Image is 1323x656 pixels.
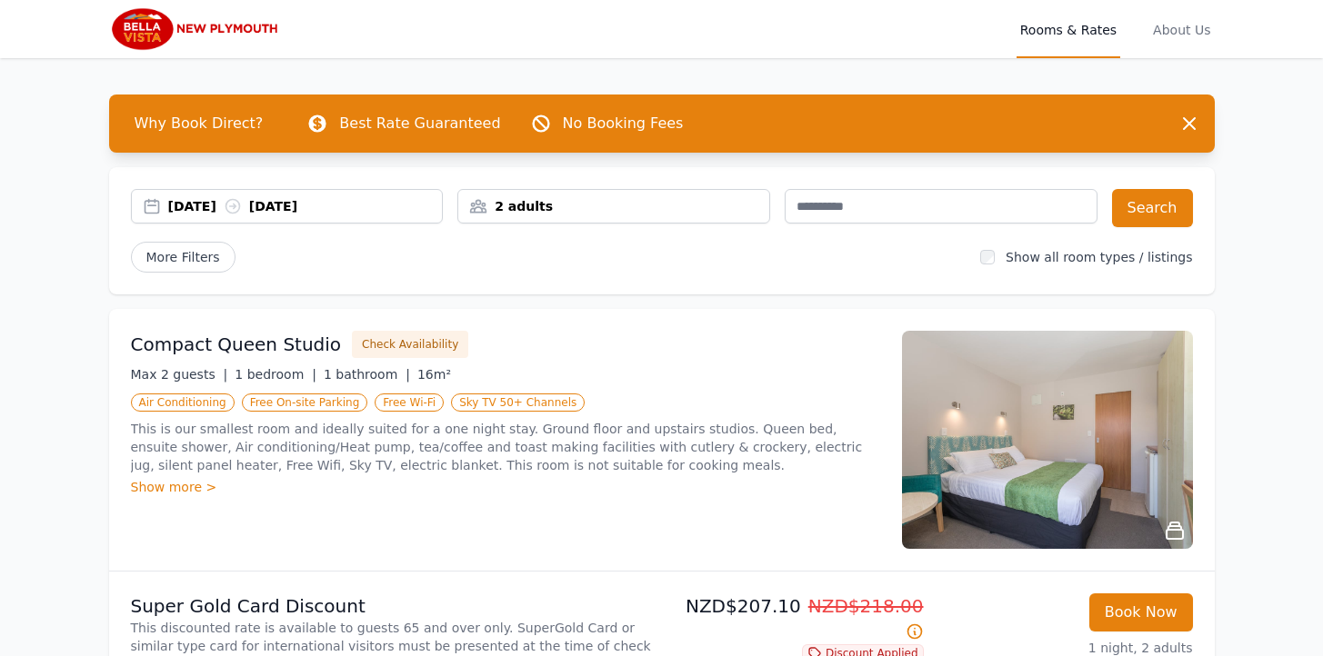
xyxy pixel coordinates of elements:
[1089,593,1193,631] button: Book Now
[1112,189,1193,227] button: Search
[131,242,236,273] span: More Filters
[375,393,444,412] span: Free Wi-Fi
[808,595,924,617] span: NZD$218.00
[131,478,880,496] div: Show more >
[235,367,316,382] span: 1 bedroom |
[131,367,228,382] span: Max 2 guests |
[339,113,500,134] p: Best Rate Guaranteed
[131,593,655,619] p: Super Gold Card Discount
[324,367,410,382] span: 1 bathroom |
[131,393,235,412] span: Air Conditioning
[1006,250,1192,264] label: Show all room types / listings
[417,367,451,382] span: 16m²
[131,332,342,357] h3: Compact Queen Studio
[352,331,468,358] button: Check Availability
[109,7,284,51] img: Bella Vista New Plymouth
[120,105,278,142] span: Why Book Direct?
[131,420,880,474] p: This is our smallest room and ideally suited for a one night stay. Ground floor and upstairs stud...
[451,393,585,412] span: Sky TV 50+ Channels
[242,393,368,412] span: Free On-site Parking
[563,113,684,134] p: No Booking Fees
[168,197,443,215] div: [DATE] [DATE]
[669,593,924,644] p: NZD$207.10
[458,197,769,215] div: 2 adults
